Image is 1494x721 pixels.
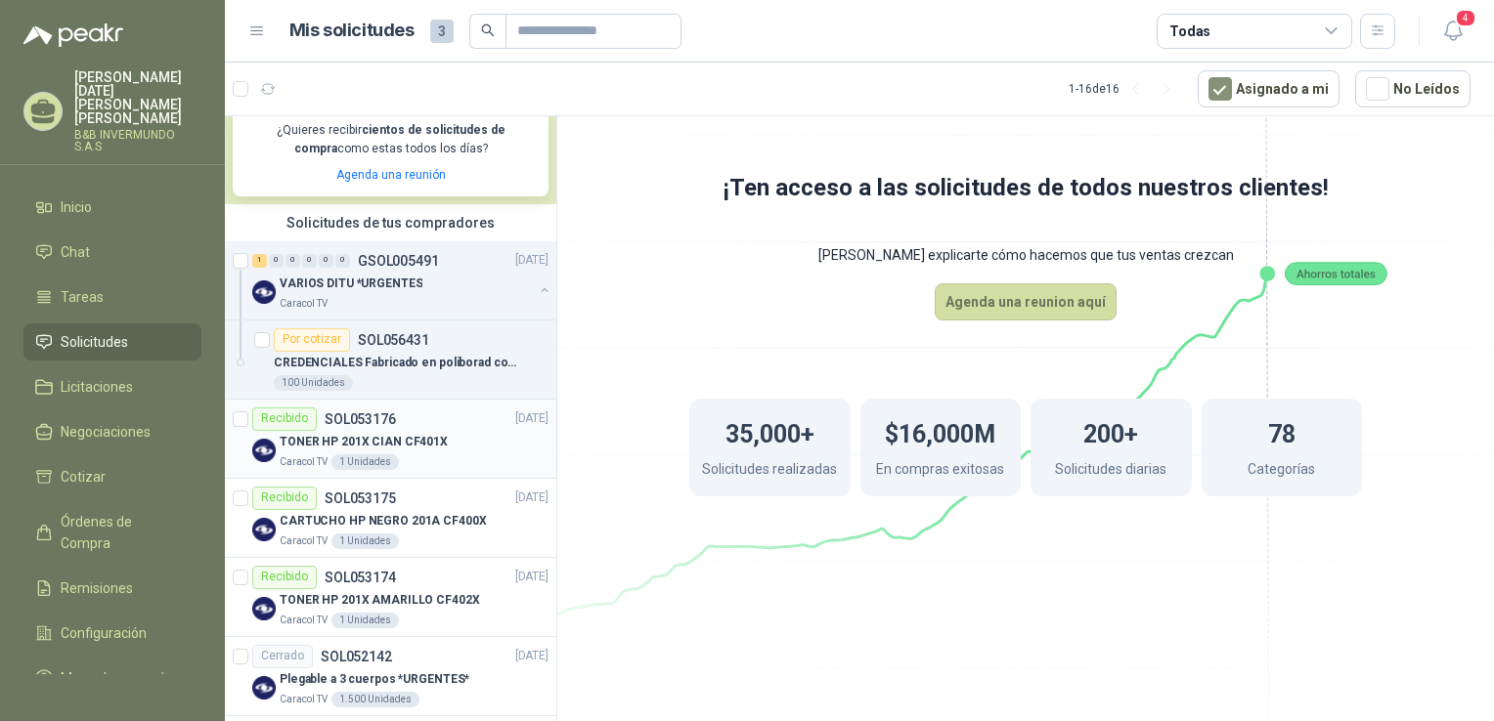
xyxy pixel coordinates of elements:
[430,20,454,43] span: 3
[274,354,517,372] p: CREDENCIALES Fabricado en poliborad con impresión digital a full color
[289,17,415,45] h1: Mis solicitudes
[274,375,353,391] div: 100 Unidades
[336,168,446,182] a: Agenda una reunión
[61,376,133,398] span: Licitaciones
[61,511,183,554] span: Órdenes de Compra
[325,571,396,584] p: SOL053174
[61,466,106,488] span: Cotizar
[319,254,333,268] div: 0
[23,570,201,607] a: Remisiones
[280,454,328,470] p: Caracol TV
[1198,70,1340,107] button: Asignado a mi
[23,659,201,697] a: Manuales y ayuda
[252,439,276,462] img: Company Logo
[280,591,480,610] p: TONER HP 201X AMARILLO CF402X
[23,413,201,450] a: Negociaciones
[252,254,267,268] div: 1
[225,637,556,716] a: CerradoSOL052142[DATE] Company LogoPlegable a 3 cuerpos *URGENTES*Caracol TV1.500 Unidades
[885,410,995,453] h1: $16,000M
[1268,410,1296,453] h1: 78
[1248,458,1315,485] p: Categorías
[225,558,556,637] a: RecibidoSOL053174[DATE] Company LogoTONER HP 201X AMARILLO CF402XCaracol TV1 Unidades
[269,254,284,268] div: 0
[23,233,201,271] a: Chat
[225,204,556,241] div: Solicitudes de tus compradores
[286,254,300,268] div: 0
[280,692,328,707] p: Caracol TV
[325,412,396,426] p: SOL053176
[252,518,276,541] img: Company Logo
[280,533,328,549] p: Caracol TV
[1055,458,1166,485] p: Solicitudes diarias
[358,254,439,268] p: GSOL005491
[321,650,392,663] p: SOL052142
[23,23,123,47] img: Logo peakr
[294,123,505,155] b: cientos de solicitudes de compra
[876,458,1004,485] p: En compras exitosas
[725,410,814,453] h1: 35,000+
[515,647,549,665] p: [DATE]
[225,400,556,479] a: RecibidoSOL053176[DATE] Company LogoTONER HP 201X CIAN CF401XCaracol TV1 Unidades
[280,296,328,312] p: Caracol TV
[225,479,556,558] a: RecibidoSOL053175[DATE] Company LogoCARTUCHO HP NEGRO 201A CF400XCaracol TV1 Unidades
[61,622,147,644] span: Configuración
[61,331,128,353] span: Solicitudes
[23,323,201,360] a: Solicitudes
[252,407,317,431] div: Recibido
[1355,70,1471,107] button: No Leídos
[331,454,399,470] div: 1 Unidades
[252,280,276,304] img: Company Logo
[61,667,172,689] span: Manuales y ayuda
[335,254,350,268] div: 0
[331,613,399,628] div: 1 Unidades
[252,566,317,589] div: Recibido
[1169,21,1210,42] div: Todas
[252,487,317,510] div: Recibido
[252,645,313,668] div: Cerrado
[23,278,201,316] a: Tareas
[515,409,549,428] p: [DATE]
[702,458,837,485] p: Solicitudes realizadas
[61,577,133,599] span: Remisiones
[225,320,556,400] a: Por cotizarSOL056431CREDENCIALES Fabricado en poliborad con impresión digital a full color100 Uni...
[280,613,328,628] p: Caracol TV
[515,568,549,586] p: [DATE]
[23,458,201,495] a: Cotizar
[935,283,1117,320] button: Agenda una reunion aquí
[61,196,92,218] span: Inicio
[481,23,495,37] span: search
[1455,9,1476,27] span: 4
[1083,410,1138,453] h1: 200+
[515,251,549,270] p: [DATE]
[331,533,399,549] div: 1 Unidades
[23,615,201,652] a: Configuración
[280,670,469,689] p: Plegable a 3 cuerpos *URGENTES*
[252,249,552,312] a: 1 0 0 0 0 0 GSOL005491[DATE] Company LogoVARIOS DITU *URGENTESCaracol TV
[302,254,317,268] div: 0
[280,433,448,451] p: TONER HP 201X CIAN CF401X
[74,70,201,125] p: [PERSON_NAME][DATE] [PERSON_NAME] [PERSON_NAME]
[325,491,396,505] p: SOL053175
[74,129,201,152] p: B&B INVERMUNDO S.A.S
[515,488,549,507] p: [DATE]
[252,597,276,620] img: Company Logo
[61,421,151,443] span: Negociaciones
[1069,73,1182,105] div: 1 - 16 de 16
[280,512,487,530] p: CARTUCHO HP NEGRO 201A CF400X
[23,368,201,405] a: Licitaciones
[280,275,422,293] p: VARIOS DITU *URGENTES
[23,189,201,226] a: Inicio
[61,241,90,263] span: Chat
[61,286,104,308] span: Tareas
[23,503,201,562] a: Órdenes de Compra
[274,328,350,352] div: Por cotizar
[358,333,429,347] p: SOL056431
[331,692,419,707] div: 1.500 Unidades
[252,676,276,700] img: Company Logo
[244,121,537,158] p: ¿Quieres recibir como estas todos los días?
[1435,14,1471,49] button: 4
